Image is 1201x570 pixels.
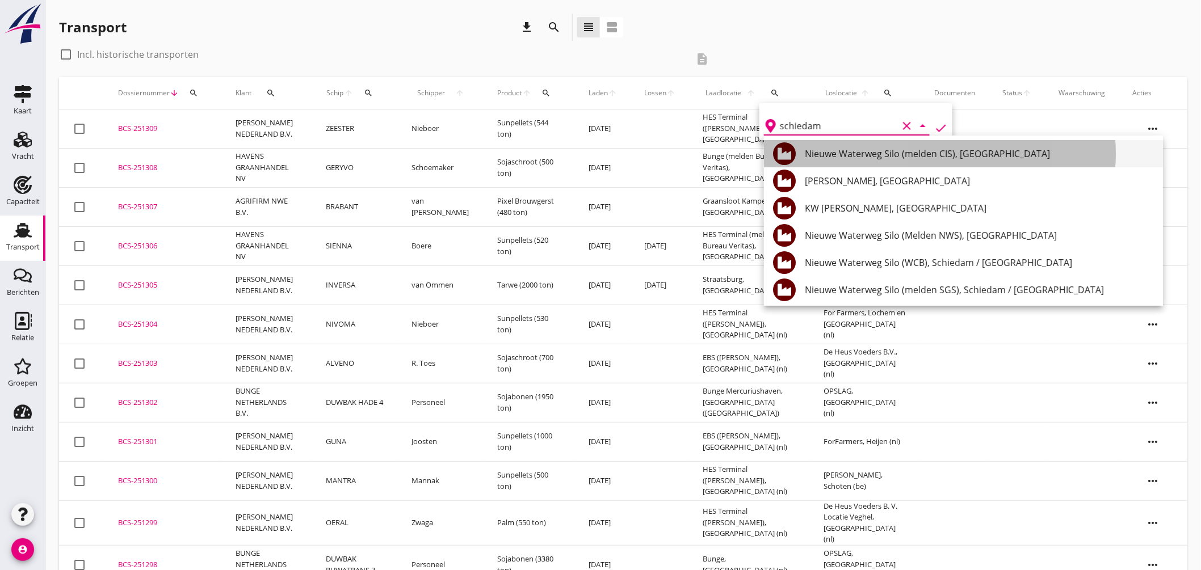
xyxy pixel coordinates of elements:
[484,226,576,265] td: Sunpellets (520 ton)
[412,88,451,98] span: Schipper
[484,265,576,305] td: Tarwe (2000 ton)
[222,109,312,149] td: [PERSON_NAME] NEDERLAND B.V.
[59,18,127,36] div: Transport
[484,187,576,226] td: Pixel Brouwgerst (480 ton)
[1137,387,1169,419] i: more_horiz
[222,148,312,187] td: HAVENS GRAANHANDEL NV
[811,500,921,545] td: De Heus Voeders B. V. Locatie Veghel, [GEOGRAPHIC_DATA] (nl)
[118,517,208,529] div: BCS-251299
[118,319,208,330] div: BCS-251304
[398,422,484,461] td: Joosten
[398,344,484,383] td: R. Toes
[780,117,898,135] input: Laadplaats
[398,265,484,305] td: van Ommen
[690,148,811,187] td: Bunge (melden Bureau Veritas), [GEOGRAPHIC_DATA] (nl)
[811,422,921,461] td: ForFarmers, Heijen (nl)
[1133,88,1174,98] div: Acties
[576,148,631,187] td: [DATE]
[364,88,373,98] i: search
[343,88,353,98] i: arrow_upward
[811,383,921,422] td: OPSLAG, [GEOGRAPHIC_DATA] (nl)
[2,3,43,45] img: logo-small.a267ee39.svg
[805,201,1154,215] div: KW [PERSON_NAME], [GEOGRAPHIC_DATA]
[312,109,398,149] td: ZEESTER
[547,20,561,34] i: search
[484,383,576,422] td: Sojabonen (1950 ton)
[312,461,398,500] td: MANTRA
[667,88,676,98] i: arrow_upward
[589,88,608,98] span: Laden
[770,88,779,98] i: search
[312,265,398,305] td: INVERSA
[6,243,40,251] div: Transport
[398,305,484,344] td: Nieboer
[12,153,34,160] div: Vracht
[118,201,208,213] div: BCS-251307
[576,187,631,226] td: [DATE]
[934,121,948,135] i: check
[1023,88,1032,98] i: arrow_upward
[222,461,312,500] td: [PERSON_NAME] NEDERLAND B.V.
[883,88,892,98] i: search
[118,240,208,252] div: BCS-251306
[859,88,872,98] i: arrow_upward
[690,344,811,383] td: EBS ([PERSON_NAME]), [GEOGRAPHIC_DATA] (nl)
[631,226,690,265] td: [DATE]
[824,88,859,98] span: Loslocatie
[170,88,179,98] i: arrow_downward
[576,461,631,500] td: [DATE]
[222,187,312,226] td: AGRIFIRM NWE B.V.
[811,305,921,344] td: For Farmers, Lochem en [GEOGRAPHIC_DATA] (nl)
[77,49,199,60] label: Incl. historische transporten
[312,148,398,187] td: GERYVO
[631,265,690,305] td: [DATE]
[450,88,470,98] i: arrow_upward
[805,229,1154,242] div: Nieuwe Waterweg Silo (Melden NWS), [GEOGRAPHIC_DATA]
[805,147,1154,161] div: Nieuwe Waterweg Silo (melden CIS), [GEOGRAPHIC_DATA]
[189,88,198,98] i: search
[690,461,811,500] td: HES Terminal ([PERSON_NAME]), [GEOGRAPHIC_DATA] (nl)
[398,187,484,226] td: van [PERSON_NAME]
[703,88,744,98] span: Laadlocatie
[576,500,631,545] td: [DATE]
[222,344,312,383] td: [PERSON_NAME] NEDERLAND B.V.
[398,500,484,545] td: Zwaga
[811,344,921,383] td: De Heus Voeders B.V., [GEOGRAPHIC_DATA] (nl)
[484,109,576,149] td: Sunpellets (544 ton)
[312,187,398,226] td: BRABANT
[690,305,811,344] td: HES Terminal ([PERSON_NAME]), [GEOGRAPHIC_DATA] (nl)
[266,88,275,98] i: search
[1137,465,1169,497] i: more_horiz
[690,265,811,305] td: Straatsburg, [GEOGRAPHIC_DATA] (fr)
[805,174,1154,188] div: [PERSON_NAME], [GEOGRAPHIC_DATA]
[916,119,930,133] i: arrow_drop_down
[484,148,576,187] td: Sojaschroot (500 ton)
[14,107,32,115] div: Kaart
[576,422,631,461] td: [DATE]
[118,123,208,134] div: BCS-251309
[312,226,398,265] td: SIENNA
[805,283,1154,297] div: Nieuwe Waterweg Silo (melden SGS), Schiedam / [GEOGRAPHIC_DATA]
[576,344,631,383] td: [DATE]
[11,334,34,341] div: Relatie
[312,305,398,344] td: NIVOMA
[645,88,667,98] span: Lossen
[608,88,618,98] i: arrow_upward
[326,88,343,98] span: Schip
[484,461,576,500] td: Sunpellets (500 ton)
[1137,113,1169,145] i: more_horiz
[1059,88,1106,98] div: Waarschuwing
[1137,507,1169,539] i: more_horiz
[576,109,631,149] td: [DATE]
[484,500,576,545] td: Palm (550 ton)
[398,226,484,265] td: Boere
[222,500,312,545] td: [PERSON_NAME] NEDERLAND B.V.
[312,500,398,545] td: OERAL
[222,383,312,422] td: BUNGE NETHERLANDS B.V.
[118,436,208,447] div: BCS-251301
[118,162,208,174] div: BCS-251308
[690,187,811,226] td: Graansloot Kampen B.V., [GEOGRAPHIC_DATA] (nl)
[935,88,976,98] div: Documenten
[236,79,299,107] div: Klant
[8,379,37,387] div: Groepen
